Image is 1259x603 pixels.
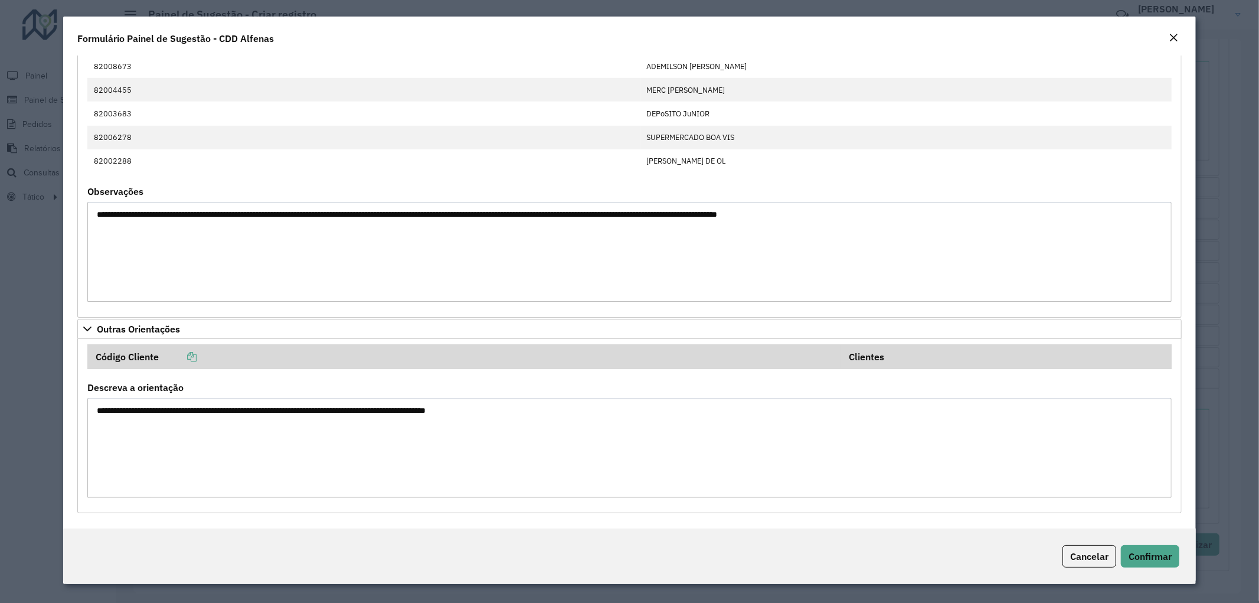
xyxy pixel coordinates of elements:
td: 82004455 [87,78,640,102]
span: Cancelar [1070,550,1108,562]
td: 82002288 [87,149,640,173]
td: DEPoSITO JuNIOR [640,102,1172,125]
h4: Formulário Painel de Sugestão - CDD Alfenas [77,31,274,45]
td: ADEMILSON [PERSON_NAME] [640,54,1172,78]
label: Observações [87,184,143,198]
td: MERC [PERSON_NAME] [640,78,1172,102]
div: Outras Orientações [77,339,1182,514]
td: SUPERMERCADO BOA VIS [640,126,1172,149]
td: 82003683 [87,102,640,125]
th: Código Cliente [87,344,841,369]
button: Cancelar [1062,545,1116,568]
th: Clientes [841,344,1172,369]
label: Descreva a orientação [87,380,184,395]
span: Outras Orientações [97,324,180,334]
em: Fechar [1169,33,1178,43]
a: Outras Orientações [77,319,1182,339]
td: 82006278 [87,126,640,149]
td: [PERSON_NAME] DE OL [640,149,1172,173]
button: Close [1165,31,1182,46]
button: Confirmar [1121,545,1179,568]
span: Confirmar [1129,550,1172,562]
a: Copiar [159,351,197,363]
td: 82008673 [87,54,640,78]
